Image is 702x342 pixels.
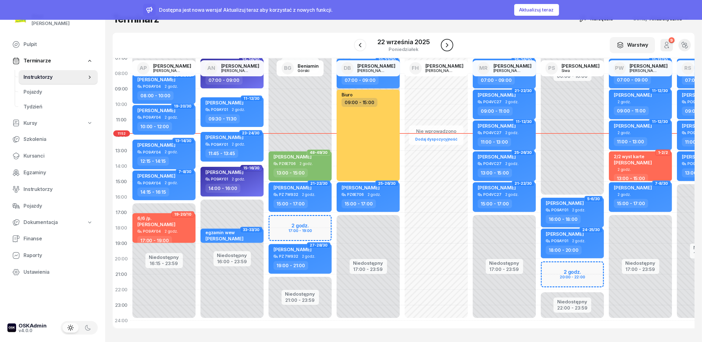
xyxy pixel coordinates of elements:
div: PO4VC27 [483,131,502,135]
span: 7-8/30 [655,183,668,184]
a: Kursanci [7,149,98,163]
div: [PERSON_NAME] [630,64,668,68]
span: [PERSON_NAME] [273,247,312,252]
span: 11:52 [113,130,130,137]
div: 17:00 - 19:00 [137,236,172,245]
div: 21:00 [113,267,130,282]
span: BG [284,65,291,71]
span: [PERSON_NAME] [273,154,312,160]
span: Finanse [24,235,93,243]
div: PO4VC27 [483,192,502,196]
div: PO9AY04 [143,150,161,154]
span: Dostępna jest nowa wersja! Aktualizuj teraz aby korzystać z nowych funkcji. [159,7,333,13]
div: 09:30 - 11:30 [205,114,240,123]
div: PO4VC27 [483,162,502,166]
span: DB [344,65,351,71]
button: Niedostępny21:00 - 23:59 [285,290,315,304]
div: PO9AY01 [551,208,568,212]
a: Ustawienia [7,265,98,280]
span: Ustawienia [24,268,93,276]
span: [PERSON_NAME] [137,77,175,82]
span: MR [479,65,488,71]
div: Niedostępny [353,261,383,265]
div: 12:15 - 14:15 [137,157,169,166]
a: Egzaminy [7,165,98,180]
a: Terminarze [7,54,98,68]
div: 17:00 - 23:59 [489,265,519,272]
a: Instruktorzy [19,70,98,85]
a: DB[PERSON_NAME][PERSON_NAME] [336,60,400,76]
a: Dodaj dyspozycyjność [413,136,460,143]
span: 2 godz. [618,100,631,104]
span: 2 godz. [505,131,519,135]
div: 18:00 - 20:00 [546,246,582,255]
div: PO9AY04 [143,115,161,119]
button: Niedostępny17:00 - 23:59 [626,260,656,273]
span: Kursy [24,119,37,127]
span: 2 godz. [232,108,245,112]
span: [PERSON_NAME] [478,154,516,160]
a: Dokumentacja [7,215,98,230]
div: PO9AY01 [551,239,568,243]
span: [PERSON_NAME] [478,92,516,98]
span: Tydzień [24,103,93,111]
span: [PERSON_NAME] [614,185,652,191]
div: 10:00 [113,97,130,112]
div: [PERSON_NAME] [357,64,395,68]
span: 2 godz. [572,208,585,212]
img: logo-xs-dark@2x.png [7,323,16,332]
span: 21-22/30 [310,183,328,184]
div: 08:00 [113,66,130,81]
div: 18:00 [113,220,130,236]
button: Niedostępny16:00 - 23:59 [217,252,247,265]
span: 2 godz. [505,100,519,104]
span: 2 godz. [618,192,631,196]
span: 2 godz. [165,181,178,185]
span: 2 godz. [165,84,178,89]
div: 21:00 - 23:59 [285,296,315,303]
div: PO9AY04 [143,229,161,233]
div: 16:00 [113,189,130,205]
div: 12:00 [113,128,130,143]
div: 15:00 - 17:00 [614,199,648,208]
span: [PERSON_NAME] [205,169,243,175]
span: 2 godz. [299,162,313,166]
div: OSKAdmin [19,323,47,328]
div: Górski [298,69,319,73]
span: 11-12/30 [652,90,668,91]
button: 9 [661,39,673,51]
div: poniedziałek [377,47,429,52]
div: [PERSON_NAME] [425,69,455,73]
div: 09:00 - 11:00 [478,107,513,116]
div: PO9AY01 [211,108,228,112]
div: [PERSON_NAME] [153,69,183,73]
span: 24-25/30 [582,229,600,230]
div: 07:00 - 09:00 [614,75,651,84]
div: 17:00 - 23:59 [626,265,656,272]
div: 17:00 [113,205,130,220]
span: [PERSON_NAME] [546,200,584,206]
span: 48-49/30 [310,152,328,153]
span: 2 godz. [505,192,519,197]
div: 6/6 /p. [137,216,175,221]
div: 19:00 - 21:00 [273,261,308,270]
div: [PERSON_NAME] [357,69,387,73]
span: 2 godz. [165,150,178,154]
span: Pojazdy [24,88,93,96]
div: PO9AY01 [211,142,228,146]
div: 24:00 [113,313,130,328]
button: Aktualizuj teraz [514,4,559,16]
span: 19-20/10 [174,214,192,215]
div: 15:00 - 17:00 [342,199,376,208]
div: 11:00 [113,112,130,128]
span: 2 godz. [165,115,178,120]
div: 14:00 - 16:00 [205,184,240,193]
span: 11-12/30 [652,121,668,122]
span: 2 godz. [302,192,315,197]
div: 11:00 - 13:00 [478,137,511,146]
span: 2 godz. [618,167,631,171]
div: 13:00 - 15:00 [478,168,512,177]
div: [PERSON_NAME] [221,64,259,68]
a: Pojazdy [7,199,98,213]
div: PZ6E706 [279,162,296,166]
